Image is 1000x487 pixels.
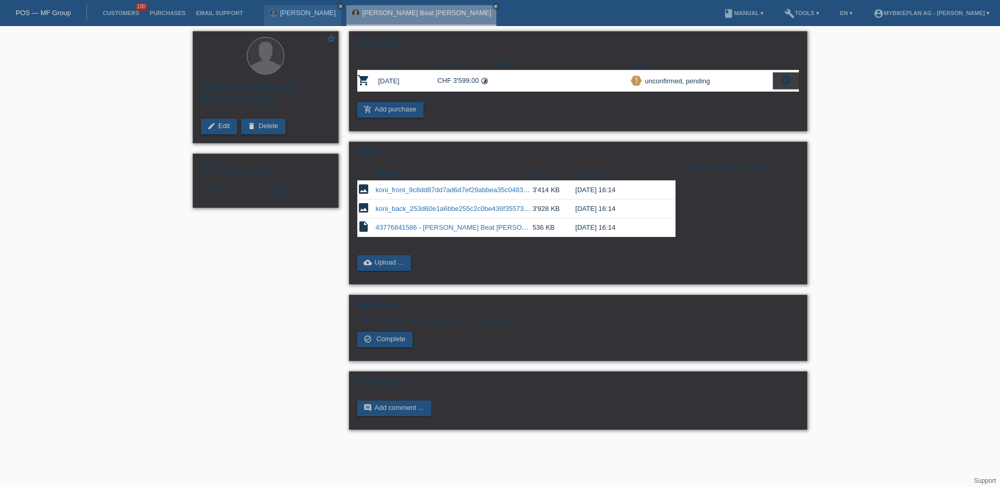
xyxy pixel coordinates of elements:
i: build [784,8,795,19]
td: [DATE] 16:14 [576,199,661,218]
a: Support [974,477,996,484]
a: close [337,3,344,10]
i: book [723,8,734,19]
i: Instalments (12 instalments) [481,77,489,85]
th: Date [378,58,438,70]
div: No documents required [689,163,799,171]
i: delete [247,122,256,130]
a: Email Support [191,10,248,16]
td: [DATE] [378,70,438,92]
h2: [PERSON_NAME] Beat [PERSON_NAME] [201,84,330,110]
th: Amount [438,58,497,70]
a: Customers [97,10,144,16]
span: Nationality [201,184,228,191]
a: EN ▾ [835,10,858,16]
p: The purchase is still open and needs to be completed. [357,316,799,324]
i: image [357,183,370,195]
th: Status [631,58,773,70]
i: image [357,202,370,214]
a: check_circle_outline Complete [357,332,413,347]
td: 3'414 KB [532,181,575,199]
h2: Files [357,147,799,163]
i: POSP00027577 [357,74,370,86]
a: POS — MF Group [16,9,71,17]
a: commentAdd comment ... [357,401,431,416]
span: Switzerland [201,191,211,199]
span: 100 [135,3,148,11]
i: settings [780,74,792,86]
h2: Comments [357,377,799,393]
div: [DEMOGRAPHIC_DATA] [201,159,266,175]
i: close [493,4,498,9]
td: CHF 3'599.00 [438,70,497,92]
a: add_shopping_cartAdd purchase [357,102,423,118]
i: check_circle_outline [364,335,372,343]
i: edit [207,122,216,130]
a: koni_front_9c8dd87dd7ad6d7ef29abbea35c0483d.jpeg [376,186,542,194]
td: 536 KB [532,218,575,237]
div: unconfirmed, pending [642,76,710,86]
a: koni_back_253d60e1a6bbe255c2c0be436f355738.jpeg [376,205,542,213]
i: priority_high [633,77,640,84]
i: insert_drive_file [357,220,370,233]
td: 3'928 KB [532,199,575,218]
i: comment [364,404,372,412]
h2: Purchases [357,37,799,53]
a: 43776841586 - [PERSON_NAME] Beat [PERSON_NAME] Pro.pdf [376,223,576,231]
a: star_border [327,34,336,45]
i: account_circle [873,8,884,19]
a: close [492,3,499,10]
i: cloud_upload [364,258,372,267]
a: account_circleMybikeplan AG - [PERSON_NAME] ▾ [868,10,995,16]
span: Language [266,184,291,191]
span: Gender [201,160,220,167]
a: cloud_uploadUpload ... [357,255,411,271]
a: bookManual ▾ [718,10,769,16]
td: [DATE] 16:14 [576,218,661,237]
i: add_shopping_cart [364,105,372,114]
th: Note [496,58,631,70]
i: info_outline [689,163,697,171]
h2: Workflow [357,301,799,316]
span: Complete [377,335,406,343]
a: [PERSON_NAME] [280,9,336,17]
th: Filename [376,168,532,181]
a: [PERSON_NAME] Beat [PERSON_NAME] [362,9,492,17]
a: Purchases [144,10,191,16]
span: English [266,191,288,199]
a: buildTools ▾ [779,10,824,16]
td: [DATE] 16:14 [576,181,661,199]
i: star_border [327,34,336,43]
th: Upload time [576,168,661,181]
a: deleteDelete [241,119,285,134]
i: close [338,4,343,9]
th: Size [532,168,575,181]
a: editEdit [201,119,237,134]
